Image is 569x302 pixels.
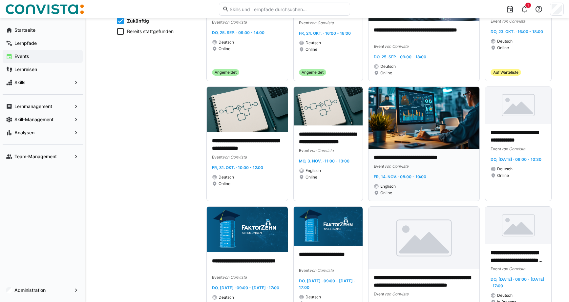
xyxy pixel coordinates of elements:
span: Angemeldet [302,70,324,75]
span: Event [374,292,384,296]
span: Online [306,47,317,52]
span: Event [212,275,222,280]
span: von Convista [501,19,525,24]
span: Deutsch [219,295,234,300]
span: von Convista [384,164,409,169]
span: Deutsch [219,175,234,180]
img: image [369,87,479,149]
span: Fr, 24. Okt. · 16:00 - 18:00 [299,31,351,36]
span: von Convista [501,266,525,271]
span: Event [374,44,384,49]
span: Online [380,190,392,196]
span: Deutsch [306,294,321,300]
img: image [369,207,479,269]
span: Mo, 3. Nov. · 11:00 - 13:00 [299,159,349,163]
img: image [294,207,363,245]
img: image [485,87,552,124]
span: Bereits stattgefunden [127,28,174,35]
span: Deutsch [306,40,321,46]
span: Deutsch [497,166,513,172]
span: Do, 25. Sep. · 09:00 - 18:00 [374,54,426,59]
span: Do, [DATE] · 09:00 - [DATE] · 17:00 [491,277,544,288]
img: image [207,207,288,252]
span: Deutsch [497,39,513,44]
span: Deutsch [380,64,396,69]
span: Event [491,146,501,151]
span: von Convista [309,148,334,153]
span: von Convista [222,275,247,280]
span: Online [219,46,230,51]
span: Event [491,266,501,271]
span: von Convista [384,292,409,296]
span: Englisch [380,184,396,189]
span: Englisch [306,168,321,173]
span: Fr, 31. Okt. · 10:00 - 12:00 [212,165,263,170]
span: Event [491,19,501,24]
input: Skills und Lernpfade durchsuchen… [229,6,347,12]
span: Online [306,175,317,180]
span: Do, 25. Sep. · 09:00 - 14:00 [212,30,264,35]
span: Do, [DATE] · 09:00 - 10:30 [491,157,541,162]
span: von Convista [222,155,247,160]
span: Event [299,268,309,273]
img: image [485,207,552,244]
span: 1 [527,3,529,7]
img: image [294,87,363,125]
span: Zukünftig [127,18,149,24]
span: Fr, 14. Nov. · 08:00 - 10:00 [374,174,426,179]
img: image [207,87,288,132]
span: von Convista [309,20,334,25]
span: Online [497,173,509,178]
span: von Convista [384,44,409,49]
span: Deutsch [497,293,513,298]
span: Event [212,20,222,25]
span: von Convista [222,20,247,25]
span: Deutsch [219,40,234,45]
span: Do, 23. Okt. · 16:00 - 18:00 [491,29,543,34]
span: Event [299,20,309,25]
span: Auf Warteliste [493,70,518,75]
span: Event [212,155,222,160]
span: von Convista [501,146,525,151]
span: Online [380,70,392,76]
span: von Convista [309,268,334,273]
span: Do, [DATE] · 09:00 - [DATE] · 17:00 [299,278,355,290]
span: Online [497,45,509,50]
span: Do, [DATE] · 09:00 - [DATE] · 17:00 [212,285,279,290]
span: Event [299,148,309,153]
span: Online [219,181,230,186]
span: Angemeldet [215,70,237,75]
span: Event [374,164,384,169]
